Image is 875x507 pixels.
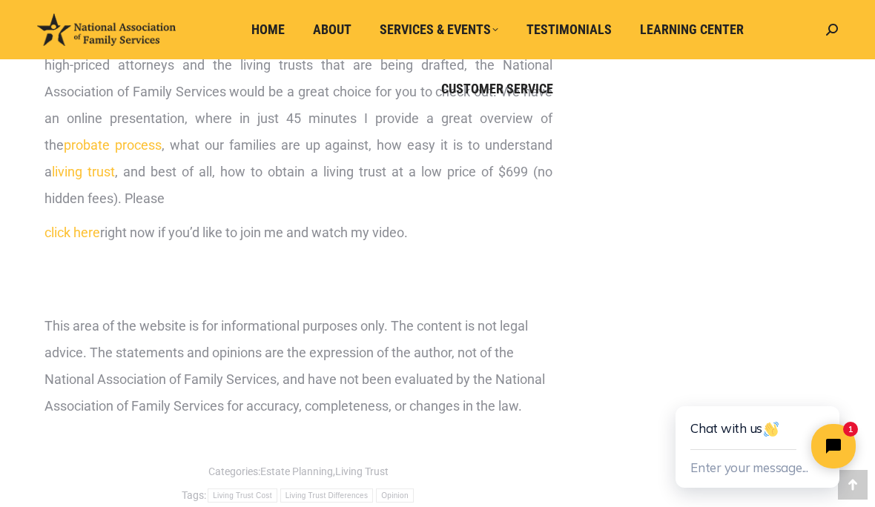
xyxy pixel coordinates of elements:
span: I just wanted to share that with all of you. If you’re out looking for an alternative to the high... [44,30,552,206]
a: Living Trust Cost [208,488,277,503]
a: living trust [52,164,115,179]
a: click here [44,225,100,240]
a: Testimonials [516,16,622,44]
span: Customer Service [441,81,553,97]
span: right now if you’d like to join me and watch my video. [100,225,408,240]
a: Home [241,16,295,44]
a: probate process [64,137,162,153]
iframe: Tidio Chat [642,357,875,507]
span: Home [251,21,285,38]
a: Customer Service [431,75,564,103]
span: Learning Center [640,21,744,38]
a: Living Trust Differences [280,488,374,503]
a: Living Trust [335,465,389,477]
a: Estate Planning [260,465,333,477]
div: This area of the website is for informational purposes only. The content is not legal advice. The... [44,313,552,420]
a: Learning Center [630,16,754,44]
span: Categories: , [208,464,389,480]
span: About [313,21,351,38]
img: National Association of Family Services [37,13,176,46]
span: Services & Events [380,21,498,38]
div: Tags: [37,480,560,504]
span: Testimonials [526,21,612,38]
a: Opinion [376,488,414,503]
a: About [303,16,362,44]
